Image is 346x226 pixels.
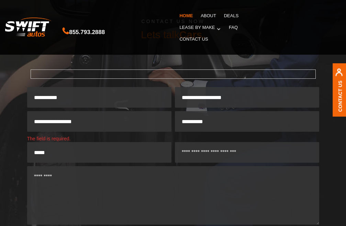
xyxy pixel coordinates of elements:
span: The field is required. [27,135,171,142]
a: 855.793.2888 [63,29,105,35]
img: Swift Autos [5,18,52,37]
a: ABOUT [197,10,220,21]
a: Contact Us [337,80,343,112]
a: FAQ [225,22,242,33]
a: HOME [176,10,197,21]
span: 855.793.2888 [69,28,105,37]
a: CONTACT US [176,33,212,45]
a: LEASE BY MAKE [176,22,225,33]
img: contact us, iconuser [335,68,343,80]
a: DEALS [220,10,242,21]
